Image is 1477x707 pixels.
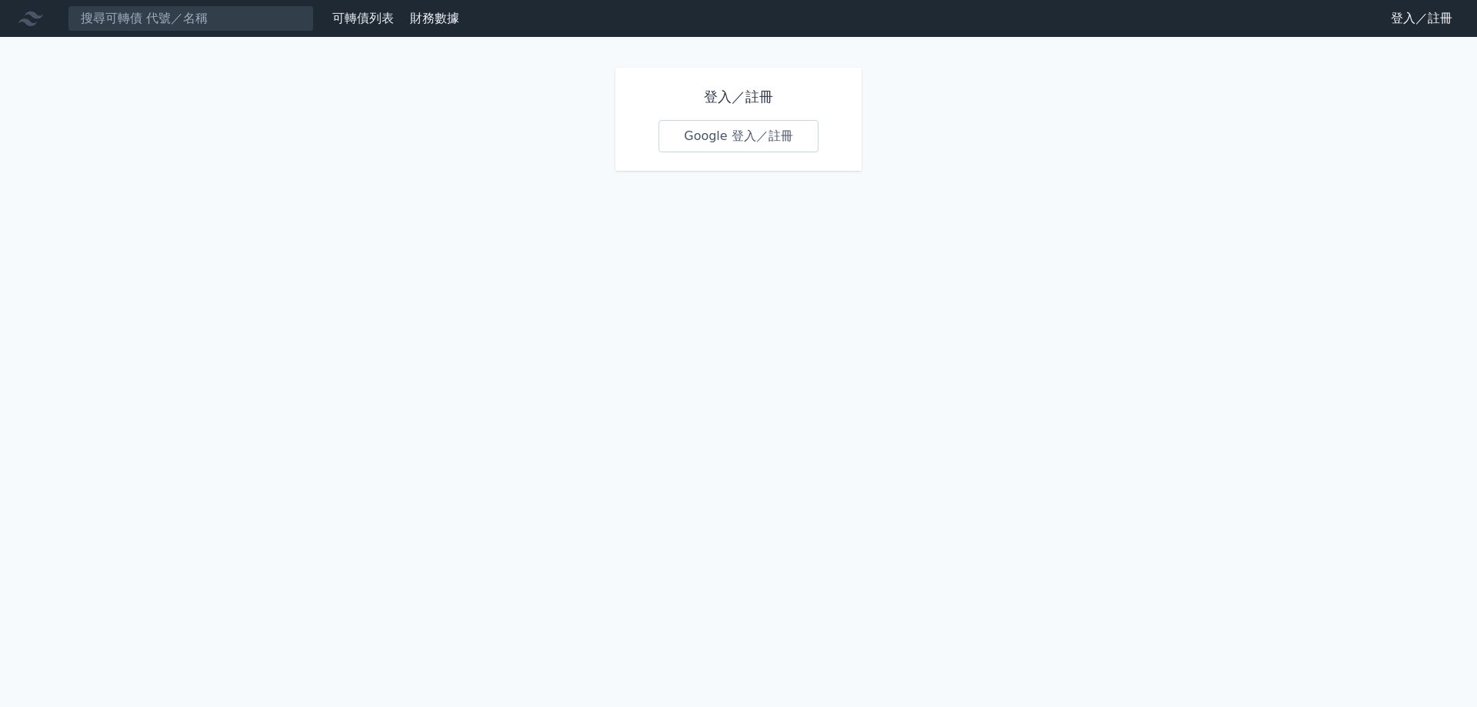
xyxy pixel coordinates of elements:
[658,86,819,108] h1: 登入／註冊
[68,5,314,32] input: 搜尋可轉債 代號／名稱
[658,120,819,152] a: Google 登入／註冊
[332,11,394,25] a: 可轉債列表
[410,11,459,25] a: 財務數據
[1379,6,1465,31] a: 登入／註冊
